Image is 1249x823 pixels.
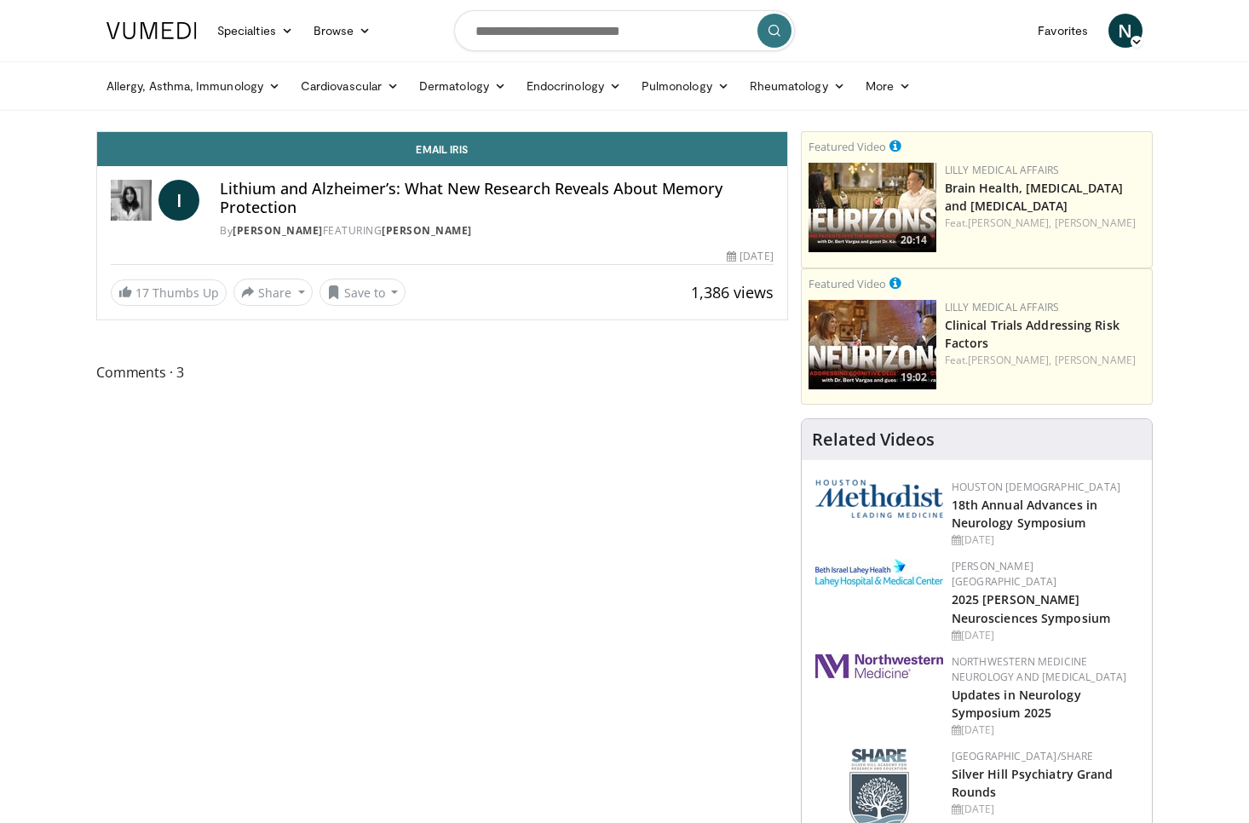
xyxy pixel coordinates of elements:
[952,559,1057,589] a: [PERSON_NAME][GEOGRAPHIC_DATA]
[1055,216,1136,230] a: [PERSON_NAME]
[1055,353,1136,367] a: [PERSON_NAME]
[111,279,227,306] a: 17 Thumbs Up
[631,69,740,103] a: Pulmonology
[895,370,932,385] span: 19:02
[291,69,409,103] a: Cardiovascular
[809,300,936,389] a: 19:02
[454,10,795,51] input: Search topics, interventions
[220,180,774,216] h4: Lithium and Alzheimer’s: What New Research Reveals About Memory Protection
[111,180,152,221] img: Dr. Iris Gorfinkel
[968,353,1051,367] a: [PERSON_NAME],
[1108,14,1143,48] a: N
[952,749,1094,763] a: [GEOGRAPHIC_DATA]/SHARE
[895,233,932,248] span: 20:14
[815,480,943,518] img: 5e4488cc-e109-4a4e-9fd9-73bb9237ee91.png.150x105_q85_autocrop_double_scale_upscale_version-0.2.png
[1027,14,1098,48] a: Favorites
[233,223,323,238] a: [PERSON_NAME]
[233,279,313,306] button: Share
[809,163,936,252] img: ca157f26-4c4a-49fd-8611-8e91f7be245d.png.150x105_q85_crop-smart_upscale.jpg
[952,802,1138,817] div: [DATE]
[952,654,1127,684] a: Northwestern Medicine Neurology and [MEDICAL_DATA]
[945,300,1060,314] a: Lilly Medical Affairs
[809,276,886,291] small: Featured Video
[727,249,773,264] div: [DATE]
[855,69,921,103] a: More
[952,766,1114,800] a: Silver Hill Psychiatry Grand Rounds
[952,480,1120,494] a: Houston [DEMOGRAPHIC_DATA]
[952,591,1110,625] a: 2025 [PERSON_NAME] Neurosciences Symposium
[945,216,1145,231] div: Feat.
[207,14,303,48] a: Specialties
[952,497,1097,531] a: 18th Annual Advances in Neurology Symposium
[691,282,774,302] span: 1,386 views
[952,722,1138,738] div: [DATE]
[409,69,516,103] a: Dermatology
[809,300,936,389] img: 1541e73f-d457-4c7d-a135-57e066998777.png.150x105_q85_crop-smart_upscale.jpg
[968,216,1051,230] a: [PERSON_NAME],
[96,69,291,103] a: Allergy, Asthma, Immunology
[945,163,1060,177] a: Lilly Medical Affairs
[809,139,886,154] small: Featured Video
[382,223,472,238] a: [PERSON_NAME]
[952,628,1138,643] div: [DATE]
[815,654,943,678] img: 2a462fb6-9365-492a-ac79-3166a6f924d8.png.150x105_q85_autocrop_double_scale_upscale_version-0.2.jpg
[135,285,149,301] span: 17
[319,279,406,306] button: Save to
[97,132,787,166] a: Email Iris
[106,22,197,39] img: VuMedi Logo
[809,163,936,252] a: 20:14
[96,361,788,383] span: Comments 3
[303,14,382,48] a: Browse
[815,559,943,587] img: e7977282-282c-4444-820d-7cc2733560fd.jpg.150x105_q85_autocrop_double_scale_upscale_version-0.2.jpg
[945,180,1124,214] a: Brain Health, [MEDICAL_DATA] and [MEDICAL_DATA]
[952,532,1138,548] div: [DATE]
[220,223,774,239] div: By FEATURING
[945,353,1145,368] div: Feat.
[740,69,855,103] a: Rheumatology
[812,429,935,450] h4: Related Videos
[945,317,1119,351] a: Clinical Trials Addressing Risk Factors
[516,69,631,103] a: Endocrinology
[952,687,1081,721] a: Updates in Neurology Symposium 2025
[158,180,199,221] a: I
